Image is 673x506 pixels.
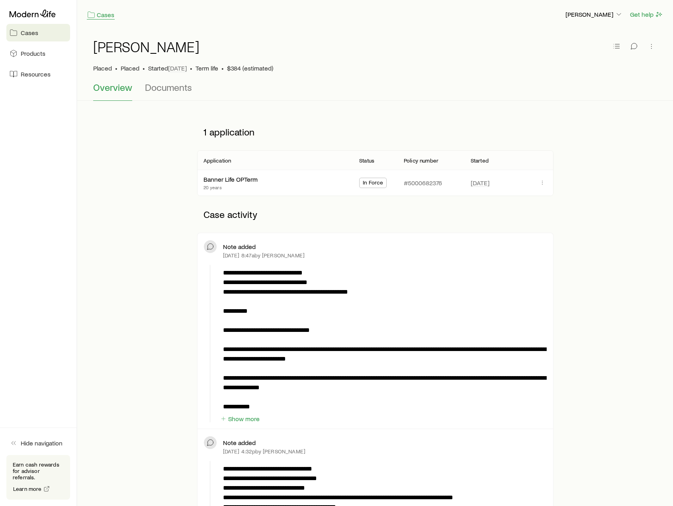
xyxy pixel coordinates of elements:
button: [PERSON_NAME] [565,10,623,20]
p: 1 application [197,120,554,144]
span: • [143,64,145,72]
span: $384 (estimated) [227,64,273,72]
span: [DATE] [168,64,187,72]
button: Get help [630,10,663,19]
p: Status [359,157,374,164]
p: Application [203,157,231,164]
h1: [PERSON_NAME] [93,39,200,55]
a: Cases [87,10,115,20]
span: Overview [93,82,132,93]
p: Earn cash rewards for advisor referrals. [13,461,64,481]
p: #5000682376 [404,179,442,187]
span: Hide navigation [21,439,63,447]
a: Cases [6,24,70,41]
div: Earn cash rewards for advisor referrals.Learn more [6,455,70,500]
p: [DATE] 8:47a by [PERSON_NAME] [223,252,305,259]
p: [PERSON_NAME] [565,10,623,18]
p: 20 years [203,184,258,190]
div: Case details tabs [93,82,657,101]
p: Case activity [197,202,554,226]
span: • [115,64,117,72]
span: Learn more [13,486,42,492]
span: Term life [196,64,218,72]
a: Resources [6,65,70,83]
div: Banner Life OPTerm [203,175,258,184]
p: Note added [223,439,256,447]
p: Started [148,64,187,72]
span: Cases [21,29,38,37]
span: • [190,64,192,72]
p: [DATE] 4:32p by [PERSON_NAME] [223,448,305,455]
span: In Force [363,179,383,188]
span: [DATE] [471,179,489,187]
button: Hide navigation [6,434,70,452]
a: Products [6,45,70,62]
span: Resources [21,70,51,78]
p: Note added [223,243,256,251]
span: • [221,64,224,72]
span: Products [21,49,45,57]
span: Documents [145,82,192,93]
p: Started [471,157,489,164]
a: Banner Life OPTerm [203,175,258,183]
button: Show more [220,415,260,423]
span: Placed [121,64,139,72]
p: Placed [93,64,112,72]
p: Policy number [404,157,438,164]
